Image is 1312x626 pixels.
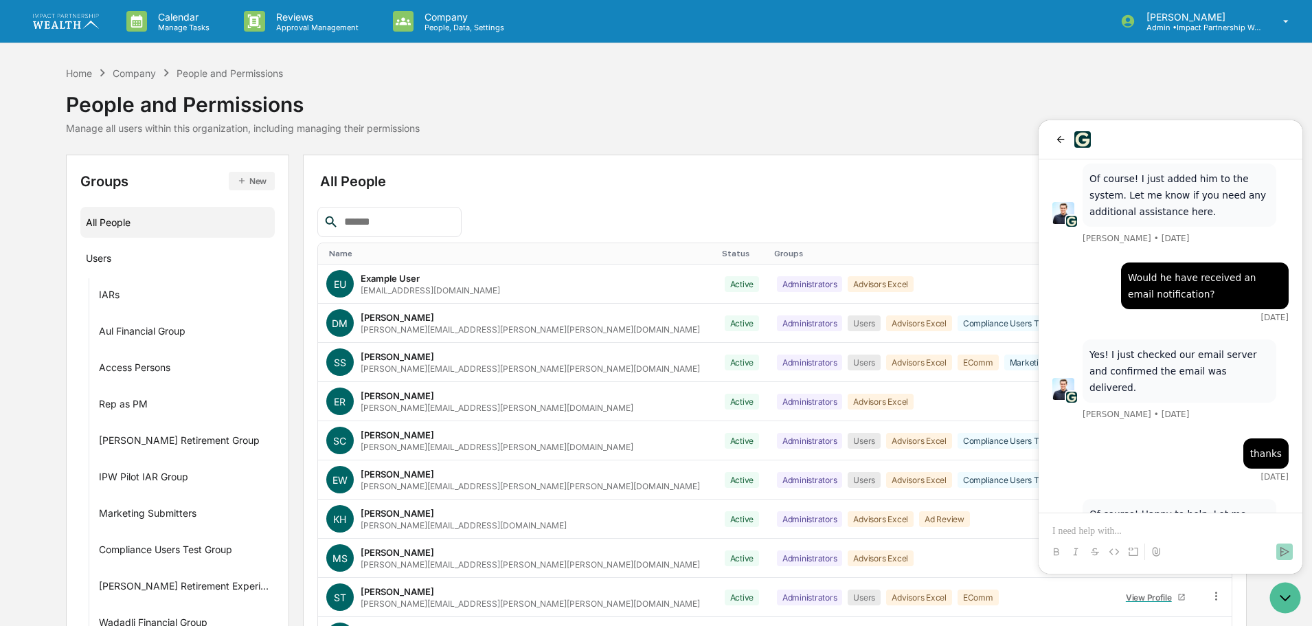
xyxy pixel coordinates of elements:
div: Active [725,276,760,292]
div: Active [725,590,760,605]
div: [PERSON_NAME] [361,469,434,480]
div: Toggle SortBy [774,249,1107,258]
p: Manage Tasks [147,23,216,32]
div: [PERSON_NAME][EMAIL_ADDRESS][PERSON_NAME][PERSON_NAME][DOMAIN_NAME] [361,481,700,491]
div: Advisors Excel [886,355,952,370]
div: [PERSON_NAME][EMAIL_ADDRESS][PERSON_NAME][PERSON_NAME][DOMAIN_NAME] [361,599,700,609]
p: Calendar [147,11,216,23]
span: EU [334,278,346,290]
p: Approval Management [265,23,365,32]
div: Groups [80,172,275,190]
span: KH [333,513,346,525]
div: All People [320,172,1230,190]
div: Administrators [777,433,843,449]
div: Company [113,67,156,79]
div: Manage all users within this organization, including managing their permissions [66,122,420,134]
div: All People [86,211,270,234]
div: Compliance Users Test Group [958,433,1081,449]
div: Administrators [777,315,843,331]
div: [PERSON_NAME] [361,312,434,323]
span: DM [332,317,348,329]
div: IARs [99,289,120,305]
div: [PERSON_NAME][EMAIL_ADDRESS][DOMAIN_NAME] [361,520,567,530]
iframe: Customer support window [1039,120,1302,574]
div: Active [725,315,760,331]
div: EComm [958,355,999,370]
a: View Profile [1120,587,1191,608]
p: Reviews [265,11,365,23]
div: Marketing Submitters [99,507,196,524]
span: MS [332,552,348,564]
div: EComm [958,590,999,605]
div: Home [66,67,92,79]
div: People and Permissions [177,67,283,79]
div: Compliance Users Test Group [958,315,1081,331]
div: Advisors Excel [886,590,952,605]
div: IPW Pilot IAR Group [99,471,188,487]
p: Admin • Impact Partnership Wealth [1135,23,1263,32]
div: Toggle SortBy [329,249,711,258]
div: Advisors Excel [848,394,914,410]
div: Advisors Excel [886,433,952,449]
div: Compliance Users Test Group [958,472,1081,488]
div: [PERSON_NAME][EMAIL_ADDRESS][PERSON_NAME][PERSON_NAME][DOMAIN_NAME] [361,364,700,374]
div: Example User [361,273,420,284]
div: Users [86,252,111,269]
div: [PERSON_NAME][EMAIL_ADDRESS][PERSON_NAME][PERSON_NAME][DOMAIN_NAME] [361,559,700,570]
div: [EMAIL_ADDRESS][DOMAIN_NAME] [361,285,500,295]
div: Active [725,550,760,566]
div: Users [848,355,881,370]
div: Advisors Excel [886,472,952,488]
div: Active [725,355,760,370]
div: Active [725,433,760,449]
div: Administrators [777,511,843,527]
div: Administrators [777,355,843,370]
p: Company [414,11,511,23]
div: Active [725,511,760,527]
div: Active [725,394,760,410]
img: logo [33,14,99,28]
div: [PERSON_NAME] [361,390,434,401]
div: People and Permissions [66,81,420,117]
div: [PERSON_NAME][EMAIL_ADDRESS][PERSON_NAME][DOMAIN_NAME] [361,442,633,452]
div: [PERSON_NAME] Retirement Experience [99,580,270,596]
div: Users [848,590,881,605]
div: Access Persons [99,361,170,378]
span: SC [333,435,346,447]
span: ST [334,592,346,603]
span: ER [334,396,346,407]
p: [PERSON_NAME] [1135,11,1263,23]
div: Advisors Excel [848,511,914,527]
div: Administrators [777,590,843,605]
iframe: Open customer support [1268,581,1305,618]
div: [PERSON_NAME] Retirement Group [99,434,260,451]
div: Aul Financial Group [99,325,185,342]
div: Ad Review [919,511,970,527]
div: [PERSON_NAME] [361,586,434,597]
div: [PERSON_NAME] [361,351,434,362]
div: Administrators [777,276,843,292]
div: [PERSON_NAME][EMAIL_ADDRESS][PERSON_NAME][DOMAIN_NAME] [361,403,633,413]
p: People, Data, Settings [414,23,511,32]
div: Users [848,433,881,449]
div: Advisors Excel [848,276,914,292]
div: [PERSON_NAME] [361,508,434,519]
